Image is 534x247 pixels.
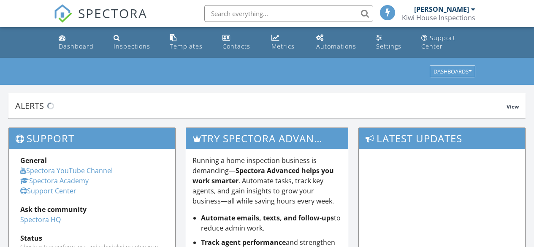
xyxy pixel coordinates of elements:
[9,128,175,149] h3: Support
[110,30,160,54] a: Inspections
[201,213,341,233] li: to reduce admin work.
[20,233,164,243] div: Status
[271,42,295,50] div: Metrics
[78,4,147,22] span: SPECTORA
[219,30,261,54] a: Contacts
[507,103,519,110] span: View
[20,204,164,214] div: Ask the community
[54,11,147,29] a: SPECTORA
[192,155,341,206] p: Running a home inspection business is demanding— . Automate tasks, track key agents, and gain ins...
[114,42,150,50] div: Inspections
[418,30,479,54] a: Support Center
[166,30,213,54] a: Templates
[402,14,475,22] div: Kiwi House Inspections
[15,100,507,111] div: Alerts
[20,166,113,175] a: Spectora YouTube Channel
[414,5,469,14] div: [PERSON_NAME]
[201,213,334,223] strong: Automate emails, texts, and follow-ups
[170,42,203,50] div: Templates
[434,69,472,75] div: Dashboards
[20,156,47,165] strong: General
[430,66,475,78] button: Dashboards
[373,30,411,54] a: Settings
[421,34,455,50] div: Support Center
[54,4,72,23] img: The Best Home Inspection Software - Spectora
[20,186,76,195] a: Support Center
[316,42,356,50] div: Automations
[204,5,373,22] input: Search everything...
[55,30,103,54] a: Dashboard
[20,215,61,224] a: Spectora HQ
[20,176,89,185] a: Spectora Academy
[359,128,525,149] h3: Latest Updates
[186,128,347,149] h3: Try spectora advanced [DATE]
[222,42,250,50] div: Contacts
[201,238,286,247] strong: Track agent performance
[59,42,94,50] div: Dashboard
[376,42,401,50] div: Settings
[268,30,306,54] a: Metrics
[313,30,366,54] a: Automations (Basic)
[192,166,334,185] strong: Spectora Advanced helps you work smarter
